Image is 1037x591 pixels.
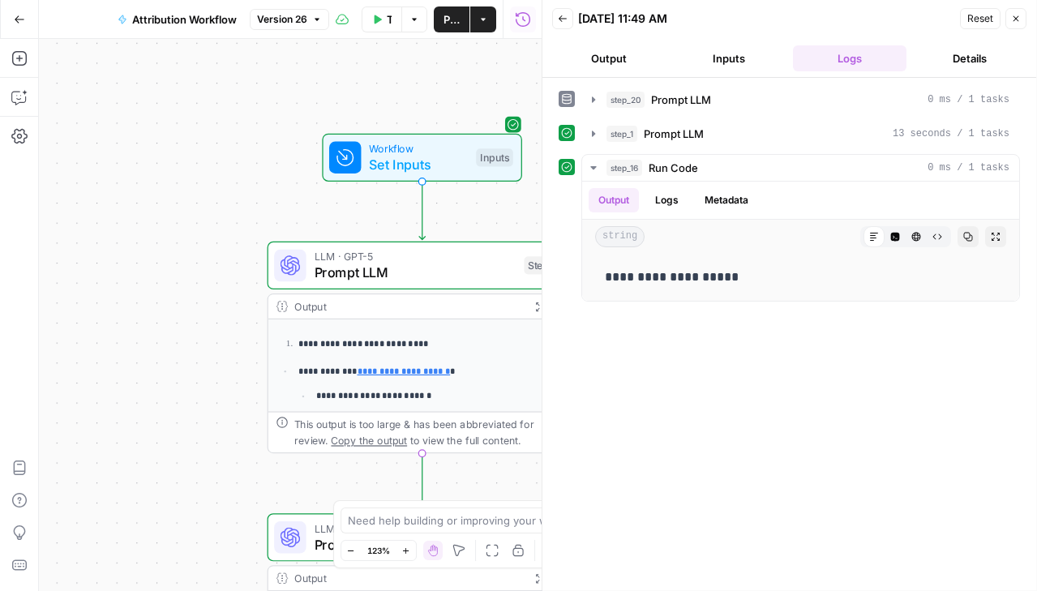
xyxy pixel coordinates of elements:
span: Prompt LLM [651,92,711,108]
button: Test Workflow [362,6,401,32]
button: Publish [434,6,469,32]
span: 0 ms / 1 tasks [928,92,1009,107]
div: 0 ms / 1 tasks [582,182,1019,301]
button: Inputs [672,45,786,71]
button: 13 seconds / 1 tasks [582,121,1019,147]
div: WorkflowSet InputsInputs [268,134,577,182]
div: Inputs [476,148,513,166]
div: This output is too large & has been abbreviated for review. to view the full content. [294,417,568,448]
span: LLM · GPT-5 [315,248,516,264]
button: 0 ms / 1 tasks [582,155,1019,181]
span: 13 seconds / 1 tasks [893,126,1009,141]
g: Edge from step_20 to step_1 [419,452,425,511]
span: Copy the output [331,435,407,447]
span: Version 26 [257,12,307,27]
button: 0 ms / 1 tasks [582,87,1019,113]
button: Reset [960,8,1001,29]
g: Edge from start to step_20 [419,181,425,239]
button: Logs [645,188,688,212]
button: Logs [793,45,906,71]
span: string [595,226,645,247]
span: Reset [967,11,993,26]
button: Version 26 [250,9,329,30]
span: 123% [367,544,390,557]
button: Output [589,188,639,212]
div: Step 20 [524,256,568,274]
button: Output [552,45,666,71]
span: step_16 [606,160,642,176]
span: step_1 [606,126,637,142]
div: Output [294,298,522,315]
button: Metadata [695,188,758,212]
span: 0 ms / 1 tasks [928,161,1009,175]
span: Publish [444,11,460,28]
span: Attribution Workflow [132,11,237,28]
div: Output [294,570,522,586]
span: Workflow [369,140,468,156]
span: Set Inputs [369,155,468,175]
span: Test Workflow [387,11,392,28]
button: Attribution Workflow [108,6,246,32]
span: Prompt LLM [315,534,525,555]
span: Prompt LLM [315,263,516,283]
span: Prompt LLM [644,126,704,142]
span: Run Code [649,160,698,176]
button: Details [913,45,1026,71]
span: step_20 [606,92,645,108]
span: LLM · GPT-5 [315,520,525,537]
